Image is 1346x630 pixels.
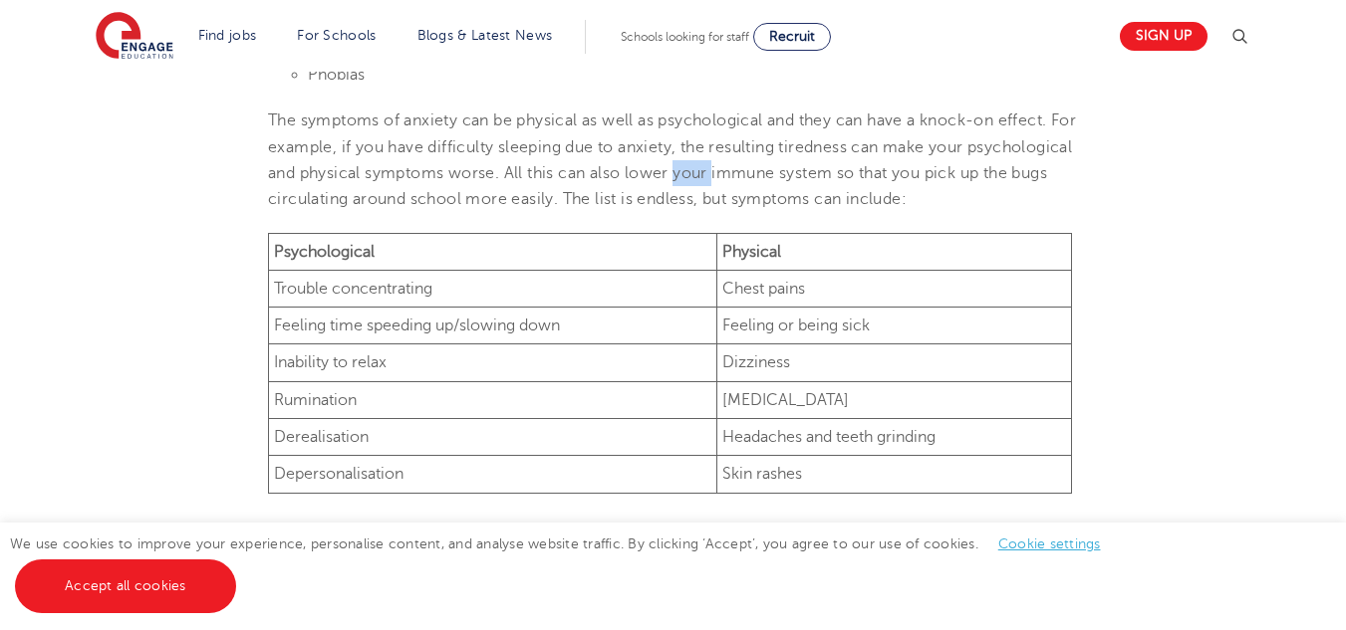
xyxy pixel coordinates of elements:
a: Sign up [1120,22,1208,51]
a: Accept all cookies [15,559,236,613]
td: Inability to relax [269,344,717,381]
a: Find jobs [198,28,257,43]
td: Rumination [269,381,717,418]
td: Depersonalisation [269,456,717,493]
td: Trouble concentrating [269,270,717,307]
strong: Physical [722,243,781,261]
span: Recruit [769,29,815,44]
td: Derealisation [269,419,717,456]
span: Phobias [308,66,365,84]
td: Headaches and teeth grinding [717,419,1072,456]
span: Schools looking for staff [621,30,749,44]
a: For Schools [297,28,376,43]
td: [MEDICAL_DATA] [717,381,1072,418]
td: Feeling time speeding up/slowing down [269,308,717,344]
a: Cookie settings [998,536,1101,551]
strong: Psychological [274,243,375,261]
td: Dizziness [717,344,1072,381]
img: Engage Education [96,12,173,62]
a: Blogs & Latest News [417,28,553,43]
a: Recruit [753,23,831,51]
td: Feeling or being sick [717,308,1072,344]
span: The symptoms of anxiety can be physical as well as psychological and they can have a knock-on eff... [268,111,1076,208]
span: We use cookies to improve your experience, personalise content, and analyse website traffic. By c... [10,536,1121,593]
td: Chest pains [717,270,1072,307]
td: Skin rashes [717,456,1072,493]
